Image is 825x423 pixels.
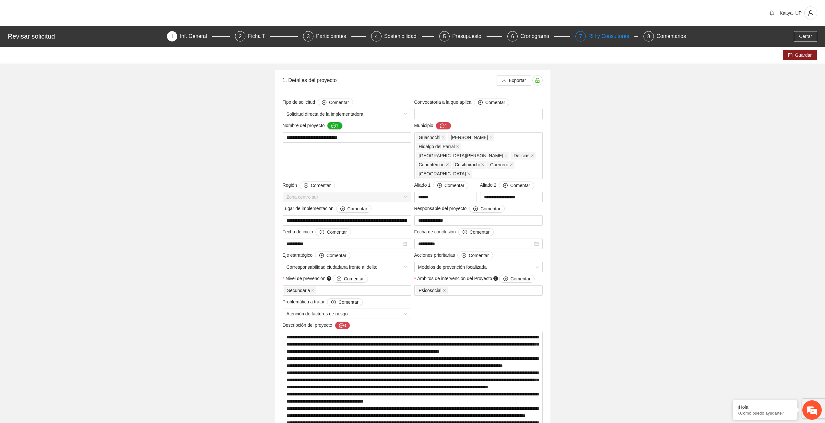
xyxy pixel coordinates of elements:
button: bell [767,8,777,18]
div: Comentarios [656,31,686,41]
span: Solicitud directa de la implementadora [287,109,407,119]
span: plus-circle [322,100,326,105]
span: close [504,154,508,157]
span: question-circle [327,276,331,281]
div: Inf. General [180,31,212,41]
span: close [531,154,534,157]
span: Lugar de implementación [283,205,371,213]
span: 2 [239,34,242,39]
span: 3 [307,34,310,39]
span: Santa Bárbara [416,152,510,159]
button: saveGuardar [783,50,817,60]
span: close [510,163,513,166]
span: plus-circle [478,100,483,105]
button: Aliado 1 [433,182,468,189]
span: Comentar [510,182,530,189]
span: Guachochi [419,134,441,141]
span: Atención de factores de riesgo [287,309,407,319]
div: 7RH y Consultores [575,31,638,41]
span: save [788,53,793,58]
span: Kattya- UP [780,10,802,16]
span: user [805,10,817,16]
div: Cronograma [520,31,554,41]
span: Descripción del proyecto [283,322,350,329]
span: Fecha de conclusión [414,228,494,236]
span: Fecha de inicio [283,228,351,236]
span: [GEOGRAPHIC_DATA] [419,170,466,177]
span: Secundaria [287,287,310,294]
span: Guerrero [490,161,508,168]
span: Comentar [344,275,364,282]
div: 3Participantes [303,31,366,41]
button: Nivel de prevención question-circle [333,275,368,283]
span: 8 [647,34,650,39]
span: Cusihuirachi [455,161,480,168]
span: Corresponsabilidad ciudadana frente al delito [287,262,407,272]
button: downloadExportar [497,75,531,86]
div: ¡Hola! [737,405,793,410]
span: Municipio [414,122,452,130]
span: Comentar [480,205,500,212]
span: 6 [511,34,514,39]
button: Descripción del proyecto [335,322,350,329]
span: Región [283,182,335,189]
span: close [456,145,459,148]
span: Hidalgo del Parral [419,143,455,150]
div: Ficha T [248,31,270,41]
span: plus-circle [437,183,442,188]
span: Modelos de prevención focalizada [418,262,539,272]
span: plus-circle [473,206,478,212]
button: Cerrar [794,31,817,41]
button: Eje estratégico [315,252,350,259]
button: Región [300,182,335,189]
span: Aliado 1 [414,182,469,189]
span: close [481,163,484,166]
button: Nombre del proyecto [327,122,343,130]
span: close [442,136,445,139]
span: Nombre del proyecto [283,122,343,130]
span: plus-circle [320,230,324,235]
span: plus-circle [304,183,308,188]
span: Cuauhtémoc [419,161,444,168]
span: bell [767,10,777,16]
div: 2Ficha T [235,31,298,41]
span: close [489,136,493,139]
span: Tipo de solicitud [283,99,353,106]
span: Comentar [444,182,464,189]
span: Chihuahua [416,170,472,178]
span: 5 [443,34,446,39]
span: Comentar [326,252,346,259]
div: 5Presupuesto [439,31,502,41]
span: plus-circle [462,253,466,258]
button: Ámbitos de intervención del Proyecto question-circle [499,275,535,283]
span: Guachochi [416,134,447,141]
span: Eje estratégico [283,252,351,259]
div: 6Cronograma [507,31,570,41]
div: 4Sostenibilidad [371,31,434,41]
div: Chatee con nosotros ahora [34,33,109,41]
span: plus-circle [503,183,508,188]
span: 4 [375,34,378,39]
span: [GEOGRAPHIC_DATA][PERSON_NAME] [419,152,503,159]
p: ¿Cómo puedo ayudarte? [737,411,793,416]
div: Presupuesto [452,31,487,41]
span: Comentar [470,229,489,236]
span: Delicias [513,152,529,159]
div: 1. Detalles del proyecto [283,71,497,89]
span: Estamos en línea. [38,87,89,152]
div: Minimizar ventana de chat en vivo [106,3,122,19]
div: 1Inf. General [167,31,230,41]
span: plus-circle [337,276,341,282]
span: Cuauhtémoc [416,161,451,169]
span: Comentar [511,275,530,282]
span: close [443,289,446,292]
span: Cerrar [799,33,812,40]
span: Guadalupe y Calvo [448,134,494,141]
button: Acciones prioritarias [457,252,493,259]
button: Responsable del proyecto [469,205,504,213]
span: 7 [579,34,582,39]
span: Responsable del proyecto [414,205,505,213]
textarea: Escriba su mensaje y pulse “Intro” [3,177,124,200]
span: Secundaria [284,287,316,294]
button: unlock [532,75,543,86]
